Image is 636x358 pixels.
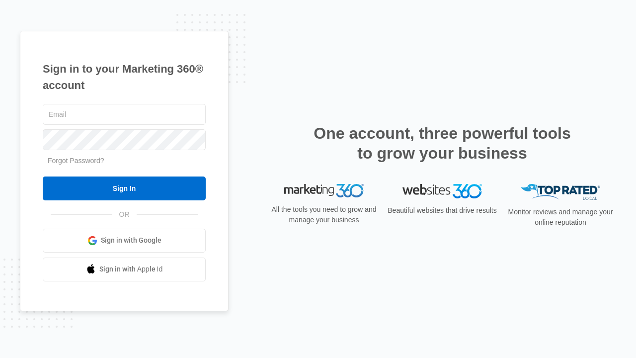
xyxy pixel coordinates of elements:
[112,209,137,220] span: OR
[43,229,206,253] a: Sign in with Google
[311,123,574,163] h2: One account, three powerful tools to grow your business
[43,104,206,125] input: Email
[521,184,600,200] img: Top Rated Local
[505,207,616,228] p: Monitor reviews and manage your online reputation
[387,205,498,216] p: Beautiful websites that drive results
[402,184,482,198] img: Websites 360
[43,177,206,200] input: Sign In
[101,235,161,246] span: Sign in with Google
[43,258,206,281] a: Sign in with Apple Id
[43,61,206,93] h1: Sign in to your Marketing 360® account
[268,204,380,225] p: All the tools you need to grow and manage your business
[99,264,163,274] span: Sign in with Apple Id
[48,157,104,165] a: Forgot Password?
[284,184,364,198] img: Marketing 360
